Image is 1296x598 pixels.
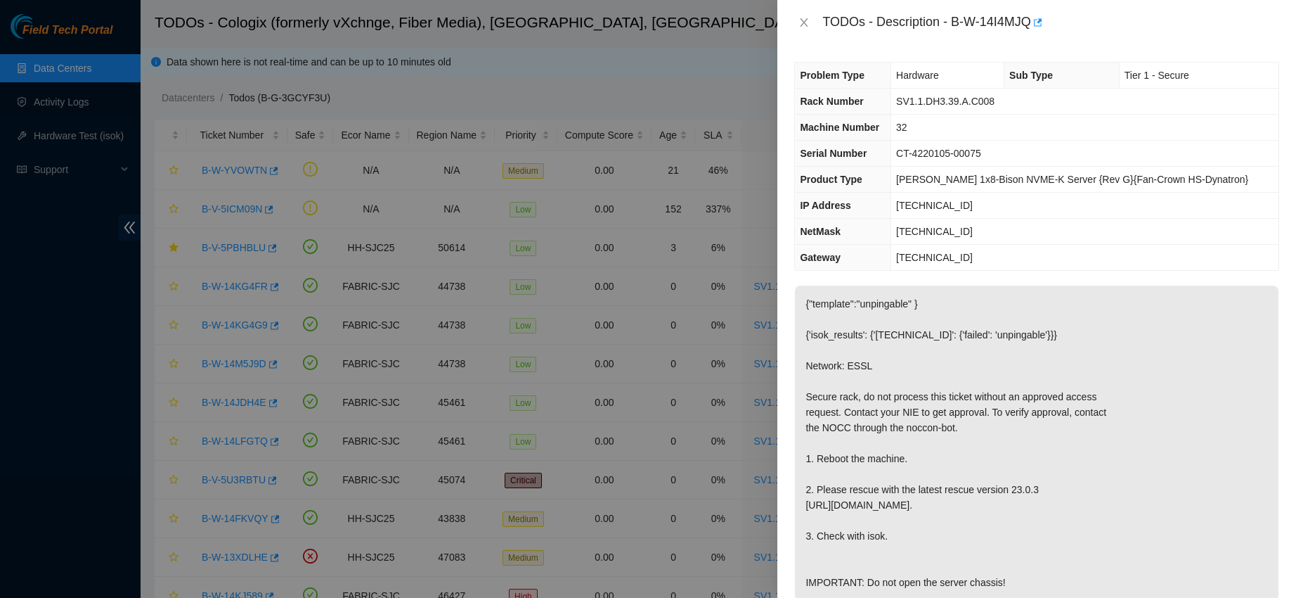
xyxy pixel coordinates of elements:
[1009,70,1053,81] span: Sub Type
[896,70,939,81] span: Hardware
[800,70,864,81] span: Problem Type
[896,226,973,237] span: [TECHNICAL_ID]
[896,174,1248,185] span: [PERSON_NAME] 1x8-Bison NVME-K Server {Rev G}{Fan-Crown HS-Dynatron}
[800,200,850,211] span: IP Address
[800,226,841,237] span: NetMask
[800,174,862,185] span: Product Type
[800,252,841,263] span: Gateway
[1125,70,1189,81] span: Tier 1 - Secure
[896,96,994,107] span: SV1.1.DH3.39.A.C008
[822,11,1279,34] div: TODOs - Description - B-W-14I4MJQ
[896,148,981,159] span: CT-4220105-00075
[798,17,810,28] span: close
[800,122,879,133] span: Machine Number
[794,16,814,30] button: Close
[896,252,973,263] span: [TECHNICAL_ID]
[800,148,867,159] span: Serial Number
[896,122,907,133] span: 32
[896,200,973,211] span: [TECHNICAL_ID]
[800,96,863,107] span: Rack Number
